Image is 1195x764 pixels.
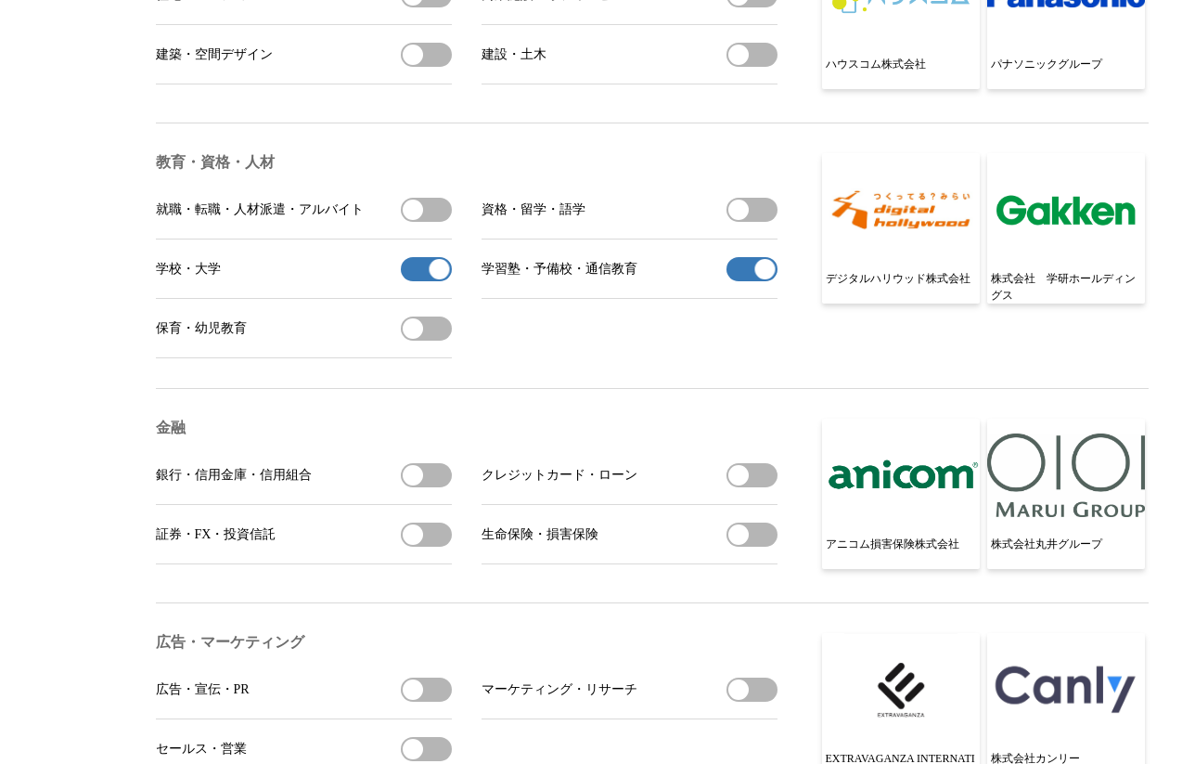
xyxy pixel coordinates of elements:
[987,633,1145,746] img: 株式会社カンリーのロゴ画像
[156,681,250,698] span: 広告・宣伝・PR
[156,741,247,758] span: セールス・営業
[482,201,585,218] span: 資格・留学・語学
[156,526,276,543] span: 証券・FX・投資信託
[482,261,637,278] span: 学習塾・予備校・通信教育
[482,46,546,63] span: 建設・土木
[156,467,312,484] span: 銀行・信用金庫・信用組合
[822,52,980,89] p: ハウスコム株式会社
[482,526,598,543] span: 生命保険・損害保険
[822,153,1149,358] ul: 教育・資格・人材の参考企業一覧
[156,320,247,337] span: 保育・幼児教育
[822,153,980,266] img: デジタルハリウッド株式会社のロゴ画像
[482,467,637,484] span: クレジットカード・ローン
[822,419,980,532] img: アニコム損害保険株式会社のロゴ画像
[987,532,1145,569] p: 株式会社丸井グループ
[987,419,1145,532] img: 株式会社丸井グループのロゴ画像
[156,633,777,653] h3: 広告・マーケティング
[987,52,1145,89] p: パナソニックグループ
[822,266,980,304] p: デジタルハリウッド株式会社
[822,633,980,746] img: EXTRAVAGANZA INTERNATIONAL, INC.のロゴ画像
[822,419,1149,573] ul: 金融の参考企業一覧
[156,153,777,173] h3: 教育・資格・人材
[482,681,637,698] span: マーケティング・リサーチ
[987,266,1145,304] p: 株式会社 学研ホールディングス
[156,419,777,438] h3: 金融
[822,532,980,569] p: アニコム損害保険株式会社
[987,153,1145,266] img: 株式会社 学研ホールディングスのロゴ画像
[156,46,273,63] span: 建築・空間デザイン
[156,201,364,218] span: 就職・転職・人材派遣・アルバイト
[156,261,221,278] span: 学校・大学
